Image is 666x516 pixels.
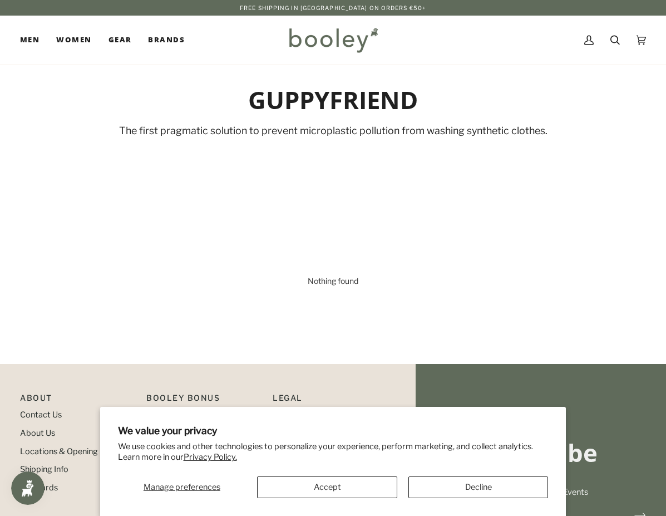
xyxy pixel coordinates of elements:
[118,476,246,498] button: Manage preferences
[56,35,91,46] span: Women
[118,425,549,436] h2: We value your privacy
[20,35,40,46] span: Men
[184,452,237,462] a: Privacy Policy.
[100,16,140,65] a: Gear
[20,85,646,115] h1: GUPPYFRIEND
[308,276,358,286] span: Nothing found
[284,24,382,56] img: Booley
[20,464,68,474] a: Shipping Info
[240,3,426,12] p: Free Shipping in [GEOGRAPHIC_DATA] on Orders €50+
[408,476,549,498] button: Decline
[108,35,132,46] span: Gear
[20,124,646,138] div: The first pragmatic solution to prevent microplastic pollution from washing synthetic clothes.
[20,16,48,65] a: Men
[20,446,122,456] a: Locations & Opening Hours
[257,476,397,498] button: Accept
[118,441,549,463] p: We use cookies and other technologies to personalize your experience, perform marketing, and coll...
[140,16,193,65] a: Brands
[146,392,262,409] p: Booley Bonus
[20,410,62,420] a: Contact Us
[11,471,45,505] iframe: Button to open loyalty program pop-up
[20,428,55,438] a: About Us
[20,392,135,409] p: Pipeline_Footer Main
[148,35,185,46] span: Brands
[48,16,100,65] a: Women
[144,482,220,492] span: Manage preferences
[273,392,388,409] p: Pipeline_Footer Sub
